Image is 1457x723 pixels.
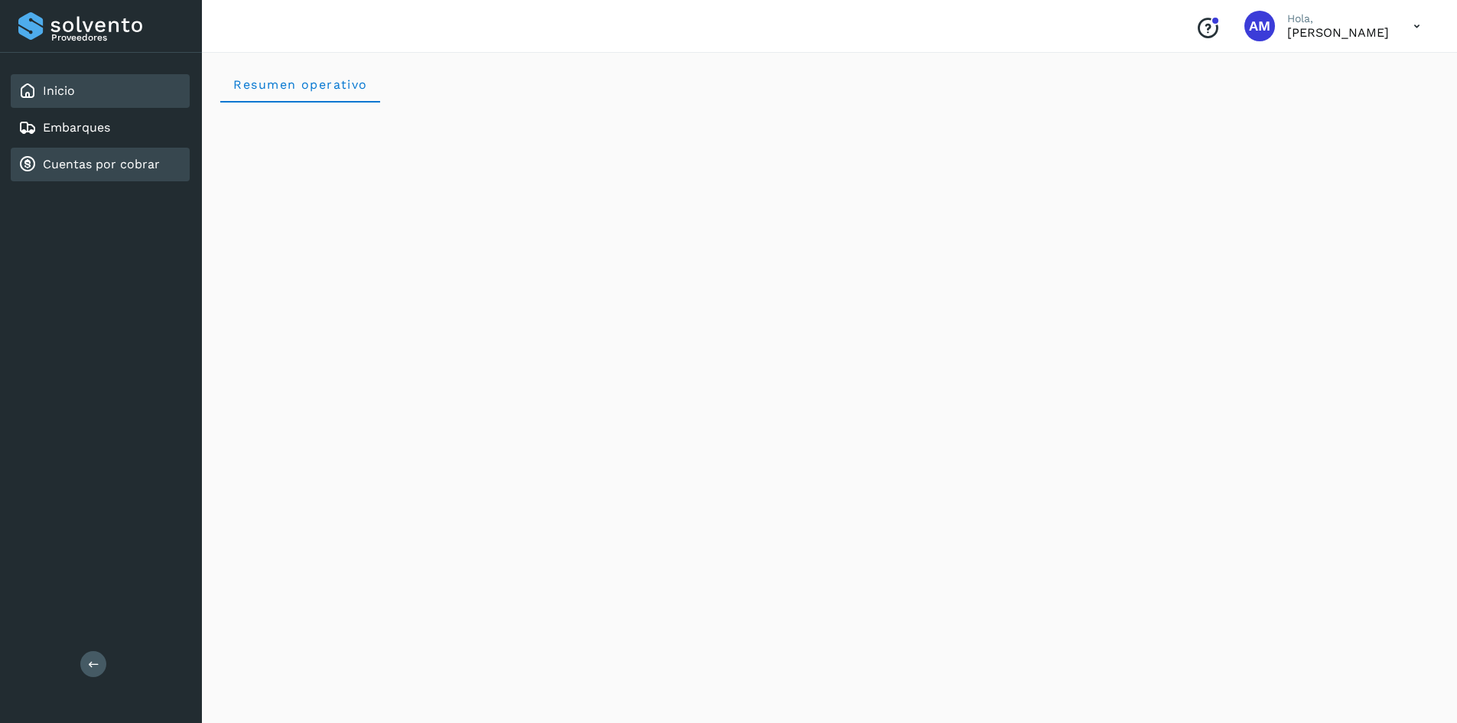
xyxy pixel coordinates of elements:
p: Hola, [1287,12,1389,25]
p: ANGEL MIGUEL RAMIREZ [1287,25,1389,40]
a: Inicio [43,83,75,98]
a: Embarques [43,120,110,135]
span: Resumen operativo [233,77,368,92]
p: Proveedores [51,32,184,43]
div: Inicio [11,74,190,108]
a: Cuentas por cobrar [43,157,160,171]
div: Embarques [11,111,190,145]
div: Cuentas por cobrar [11,148,190,181]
